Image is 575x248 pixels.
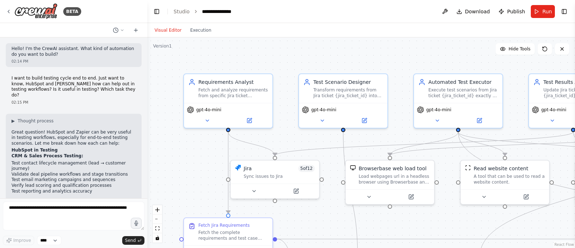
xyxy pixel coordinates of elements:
[153,233,162,243] button: toggle interactivity
[345,160,435,205] div: BrowserbaseLoadToolBrowserbase web load toolLoad webpages url in a headless browser using Browser...
[531,5,555,18] button: Run
[14,3,57,19] img: Logo
[196,107,221,113] span: gpt-4o-mini
[465,165,471,171] img: ScrapeWebsiteTool
[474,173,545,185] div: A tool that can be used to read a website content.
[276,187,316,195] button: Open in side panel
[110,26,127,35] button: Switch to previous chat
[153,224,162,233] button: fit view
[198,222,250,228] div: Fetch Jira Requirements
[298,73,388,128] div: Test Scenario DesignerTransform requirements from Jira ticket {jira_ticket_id} into executable te...
[11,118,54,124] button: ▶Thought process
[198,230,268,241] div: Fetch the complete requirements and test case details from the specific Jira ticket ID {jira_tick...
[230,160,320,199] div: JiraJira5of12Sync issues to Jira
[541,107,566,113] span: gpt-4o-mini
[18,118,54,124] span: Thought process
[11,153,83,158] strong: CRM & Sales Process Testing:
[11,100,136,105] div: 02:15 PM
[455,132,509,155] g: Edge from bb9df31f-bd37-4a56-94fd-11b4f78e8d65 to 3dca9f99-ddce-497b-8eac-177612d90ceb
[153,215,162,224] button: zoom out
[496,43,535,55] button: Hide Tools
[428,78,498,86] div: Automated Test Executor
[474,165,528,172] div: Read website content
[183,73,273,128] div: Requirements AnalystFetch and analyze requirements from specific Jira ticket {jira_ticket_id}, ex...
[63,7,81,16] div: BETA
[311,107,336,113] span: gpt-4o-mini
[11,59,136,64] div: 02:14 PM
[3,236,34,245] button: Improve
[313,78,383,86] div: Test Scenario Designer
[11,161,136,172] li: Test contact lifecycle management (lead → customer journey)
[506,193,546,201] button: Open in side panel
[350,165,356,171] img: BrowserbaseLoadTool
[150,26,186,35] button: Visual Editor
[244,173,315,179] div: Sync issues to Jira
[298,165,315,172] span: Number of enabled actions
[426,107,451,113] span: gpt-4o-mini
[11,177,136,183] li: Test email marketing campaigns and sequences
[174,9,190,14] a: Studio
[507,8,525,15] span: Publish
[235,165,241,171] img: Jira
[413,73,503,128] div: Automated Test ExecutorExecute test scenarios from Jira ticket {jira_ticket_id} exactly as specif...
[225,132,279,155] g: Edge from cef8412d-2f60-43bd-99eb-8ba095943cd2 to 7c7fae15-10d4-43bf-aae5-4eeed26efc67
[459,116,500,125] button: Open in side panel
[153,43,172,49] div: Version 1
[198,78,268,86] div: Requirements Analyst
[542,8,552,15] span: Run
[131,218,142,229] button: Click to speak your automation idea
[174,8,231,15] nav: breadcrumb
[122,236,144,245] button: Send
[559,6,569,17] button: Show right sidebar
[359,165,427,172] div: Browserbase web load tool
[428,87,498,99] div: Execute test scenarios from Jira ticket {jira_ticket_id} exactly as specified, validating precise...
[509,46,530,52] span: Hide Tools
[125,238,136,243] span: Send
[11,172,136,177] li: Validate deal pipeline workflows and stage transitions
[198,87,268,99] div: Fetch and analyze requirements from specific Jira ticket {jira_ticket_id}, extracting all test ca...
[460,160,550,205] div: ScrapeWebsiteToolRead website contentA tool that can be used to read a website content.
[244,165,252,172] div: Jira
[153,205,162,243] div: React Flow controls
[555,243,574,247] a: React Flow attribution
[465,8,490,15] span: Download
[11,76,136,98] p: I want to build testing cycle end to end. Just want to know, HubSpot and [PERSON_NAME] how can he...
[186,26,216,35] button: Execution
[11,148,57,153] strong: HubSpot in Testing
[313,87,383,99] div: Transform requirements from Jira ticket {jira_ticket_id} into executable test scenarios without a...
[359,173,430,185] div: Load webpages url in a headless browser using Browserbase and return the contents
[152,6,162,17] button: Hide left sidebar
[153,205,162,215] button: zoom in
[130,26,142,35] button: Start a new chat
[11,118,15,124] span: ▶
[225,132,232,213] g: Edge from cef8412d-2f60-43bd-99eb-8ba095943cd2 to 492527e9-3122-4b88-bc11-43d18ffc1568
[344,116,385,125] button: Open in side panel
[11,183,136,189] li: Verify lead scoring and qualification processes
[11,46,136,57] p: Hello! I'm the CrewAI assistant. What kind of automation do you want to build?
[496,5,528,18] button: Publish
[454,5,493,18] button: Download
[13,238,31,243] span: Improve
[11,189,136,194] li: Test reporting and analytics accuracy
[229,116,270,125] button: Open in side panel
[391,193,431,201] button: Open in side panel
[11,130,136,146] p: Great question! HubSpot and Zapier can be very useful in testing workflows, especially for end-to...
